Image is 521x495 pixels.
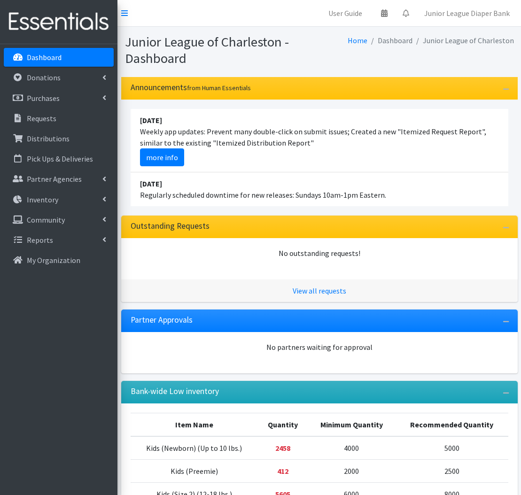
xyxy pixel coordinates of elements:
h3: Outstanding Requests [131,221,210,231]
p: Donations [27,73,61,82]
p: Dashboard [27,53,62,62]
strong: [DATE] [140,116,162,125]
td: Kids (Newborn) (Up to 10 lbs.) [131,436,258,460]
a: My Organization [4,251,114,270]
p: Requests [27,114,56,123]
div: No partners waiting for approval [131,341,508,353]
p: Reports [27,235,53,245]
p: Purchases [27,93,60,103]
th: Minimum Quantity [307,413,395,437]
td: 2500 [396,460,508,483]
li: Weekly app updates: Prevent many double-click on submit issues; Created a new "Itemized Request R... [131,109,508,172]
strong: Below minimum quantity [277,466,288,476]
h3: Bank-wide Low inventory [131,387,219,396]
a: Junior League Diaper Bank [417,4,517,23]
h1: Junior League of Charleston - Dashboard [125,34,316,66]
small: from Human Essentials [187,84,251,92]
a: Pick Ups & Deliveries [4,149,114,168]
a: more info [140,148,184,166]
a: Community [4,210,114,229]
a: Purchases [4,89,114,108]
a: User Guide [321,4,370,23]
a: Home [348,36,367,45]
a: Partner Agencies [4,170,114,188]
li: Dashboard [367,34,412,47]
a: Dashboard [4,48,114,67]
h3: Partner Approvals [131,315,193,325]
th: Quantity [258,413,307,437]
p: Distributions [27,134,70,143]
p: Partner Agencies [27,174,82,184]
th: Item Name [131,413,258,437]
a: Donations [4,68,114,87]
li: Junior League of Charleston [412,34,514,47]
a: Inventory [4,190,114,209]
td: 2000 [307,460,395,483]
a: View all requests [293,286,346,295]
td: Kids (Preemie) [131,460,258,483]
td: 5000 [396,436,508,460]
a: Reports [4,231,114,249]
td: 4000 [307,436,395,460]
a: Requests [4,109,114,128]
a: Distributions [4,129,114,148]
p: Pick Ups & Deliveries [27,154,93,163]
li: Regularly scheduled downtime for new releases: Sundays 10am-1pm Eastern. [131,172,508,206]
img: HumanEssentials [4,6,114,38]
strong: Below minimum quantity [275,443,290,453]
p: Inventory [27,195,58,204]
p: Community [27,215,65,224]
th: Recommended Quantity [396,413,508,437]
div: No outstanding requests! [131,247,508,259]
p: My Organization [27,255,80,265]
strong: [DATE] [140,179,162,188]
h3: Announcements [131,83,251,93]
